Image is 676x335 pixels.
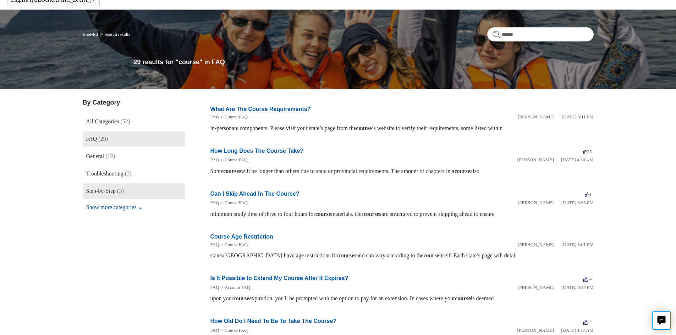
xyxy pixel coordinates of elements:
span: 25 [583,149,592,154]
span: (3) [117,188,124,194]
a: All Categories (52) [83,114,185,129]
input: Search [487,27,594,41]
span: -2 [583,319,592,324]
em: course [233,295,249,301]
li: FAQ [210,199,219,206]
a: What Are The Course Requirements? [210,106,311,112]
em: course [423,252,439,258]
li: Account FAQ [219,284,251,291]
button: Show more categories [83,201,146,214]
li: Course FAQ [219,156,248,163]
a: Is It Possible to Extend My Course After It Expires? [210,275,348,281]
span: All Categories [86,118,119,124]
a: FAQ [210,157,219,162]
a: FAQ [210,200,219,205]
time: 03/14/2022, 04:17 [561,328,594,333]
span: (12) [105,153,115,159]
em: course [454,168,470,174]
a: How Long Does The Course Take? [210,148,304,154]
a: FAQ [210,114,219,119]
time: 03/15/2022, 21:17 [561,285,593,290]
span: -4 [583,276,592,281]
li: [PERSON_NAME] [518,199,554,206]
time: 01/05/2024, 18:11 [562,114,594,119]
a: FAQ [210,328,219,333]
div: in-personate components. Please visit your state’s page from the ’s website to verify their requi... [210,124,594,133]
a: Troubleshooting (7) [83,166,185,182]
a: FAQ [210,242,219,247]
li: [PERSON_NAME] [518,113,554,121]
a: Boat-Ed [83,32,98,37]
a: Course FAQ [225,242,248,247]
a: Course FAQ [225,157,248,162]
li: [PERSON_NAME] [517,327,554,334]
div: Some will be longer than others due to state or provincial requirements. The amount of chapters i... [210,167,594,175]
em: courses [223,168,241,174]
button: Live chat [652,311,671,330]
a: Course FAQ [225,114,248,119]
li: Course FAQ [219,241,248,248]
li: FAQ [210,156,219,163]
li: FAQ [210,327,219,334]
span: 1 [585,192,592,197]
a: FAQ [210,285,219,290]
a: Can I Skip Ahead In The Course? [210,191,299,197]
div: minimum study time of three to four hours for materials. Our are structured to prevent skipping a... [210,210,594,218]
a: Course FAQ [225,200,248,205]
div: states/[GEOGRAPHIC_DATA] have age restrictions for and can vary according to the itself. Each sta... [210,251,594,260]
span: Step-by-Step [86,188,116,194]
a: General (12) [83,149,185,164]
span: General [86,153,104,159]
li: [PERSON_NAME] [517,156,554,163]
a: How Old Do I Need To Be To Take The Course? [210,318,337,324]
em: course [455,295,471,301]
span: FAQ [86,136,97,142]
li: Course FAQ [219,113,248,121]
time: 03/14/2022, 04:10 [561,157,594,162]
li: FAQ [210,113,219,121]
a: Account FAQ [225,285,250,290]
li: FAQ [210,284,219,291]
a: FAQ (29) [83,131,185,147]
div: upon your expiration, you'll be prompted with the option to pay for an extension. In cases where ... [210,294,594,303]
span: (29) [98,136,108,142]
em: course [356,125,372,131]
time: 01/05/2024, 18:33 [561,200,593,205]
em: courses [339,252,357,258]
li: [PERSON_NAME] [518,284,554,291]
em: courses [363,211,381,217]
li: Search results [99,32,130,37]
time: 01/05/2024, 18:01 [561,242,593,247]
span: (7) [125,171,132,177]
span: (52) [120,118,130,124]
a: Course FAQ [225,328,248,333]
a: Step-by-Step (3) [83,183,185,199]
li: [PERSON_NAME] [518,241,554,248]
h3: By Category [83,98,185,107]
li: Course FAQ [219,199,248,206]
a: Course Age Restriction [210,234,273,240]
li: Course FAQ [219,327,248,334]
li: FAQ [210,241,219,248]
span: Troubleshooting [86,171,123,177]
li: Boat-Ed [83,32,99,37]
h1: 29 results for "course" in FAQ [134,57,594,67]
em: course [315,211,331,217]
